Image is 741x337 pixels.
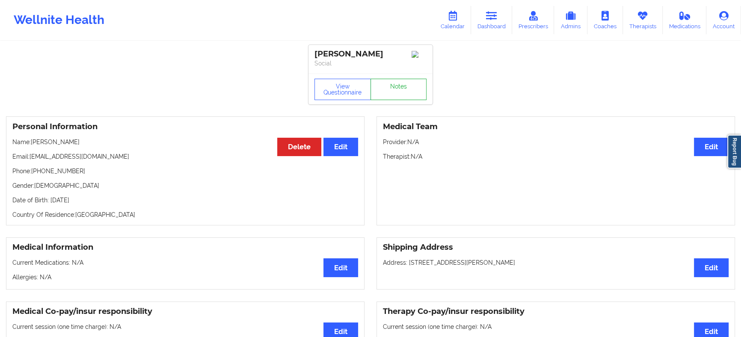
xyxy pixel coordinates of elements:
[12,122,358,132] h3: Personal Information
[12,307,358,316] h3: Medical Co-pay/insur responsibility
[383,122,729,132] h3: Medical Team
[412,51,427,58] img: Image%2Fplaceholer-image.png
[727,135,741,168] a: Report Bug
[12,181,358,190] p: Gender: [DEMOGRAPHIC_DATA]
[12,167,358,175] p: Phone: [PHONE_NUMBER]
[323,138,358,156] button: Edit
[663,6,707,34] a: Medications
[434,6,471,34] a: Calendar
[383,322,729,331] p: Current session (one time charge): N/A
[314,49,427,59] div: [PERSON_NAME]
[383,307,729,316] h3: Therapy Co-pay/insur responsibility
[12,273,358,281] p: Allergies: N/A
[471,6,512,34] a: Dashboard
[554,6,587,34] a: Admins
[383,242,729,252] h3: Shipping Address
[277,138,321,156] button: Delete
[314,59,427,68] p: Social
[694,258,729,277] button: Edit
[12,152,358,161] p: Email: [EMAIL_ADDRESS][DOMAIN_NAME]
[12,196,358,204] p: Date of Birth: [DATE]
[370,79,427,100] a: Notes
[383,152,729,161] p: Therapist: N/A
[12,138,358,146] p: Name: [PERSON_NAME]
[12,258,358,267] p: Current Medications: N/A
[314,79,371,100] button: View Questionnaire
[383,258,729,267] p: Address: [STREET_ADDRESS][PERSON_NAME]
[587,6,623,34] a: Coaches
[623,6,663,34] a: Therapists
[12,322,358,331] p: Current session (one time charge): N/A
[12,210,358,219] p: Country Of Residence: [GEOGRAPHIC_DATA]
[383,138,729,146] p: Provider: N/A
[706,6,741,34] a: Account
[323,258,358,277] button: Edit
[12,242,358,252] h3: Medical Information
[694,138,729,156] button: Edit
[512,6,554,34] a: Prescribers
